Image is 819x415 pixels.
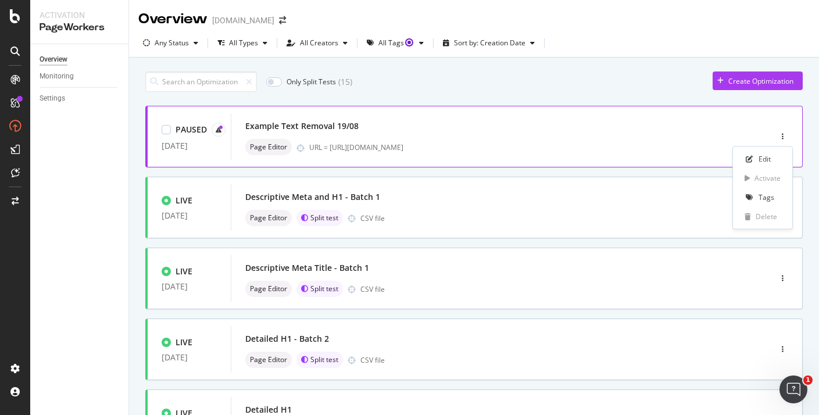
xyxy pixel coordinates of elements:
[245,191,380,203] div: Descriptive Meta and H1 - Batch 1
[40,9,119,21] div: Activation
[250,144,287,151] span: Page Editor
[759,154,771,164] div: Edit
[40,53,120,66] a: Overview
[162,211,217,220] div: [DATE]
[229,40,258,46] div: All Types
[213,34,272,52] button: All Types
[162,282,217,291] div: [DATE]
[245,333,329,345] div: Detailed H1 - Batch 2
[300,40,338,46] div: All Creators
[40,92,120,105] a: Settings
[803,375,813,385] span: 1
[250,356,287,363] span: Page Editor
[438,34,539,52] button: Sort by: Creation Date
[245,281,292,297] div: neutral label
[40,70,74,83] div: Monitoring
[310,285,338,292] span: Split test
[728,76,793,86] div: Create Optimization
[40,92,65,105] div: Settings
[454,40,525,46] div: Sort by: Creation Date
[176,266,192,277] div: LIVE
[40,21,119,34] div: PageWorkers
[310,214,338,221] span: Split test
[245,262,369,274] div: Descriptive Meta Title - Batch 1
[162,141,217,151] div: [DATE]
[756,212,777,221] div: Delete
[296,352,343,368] div: brand label
[296,281,343,297] div: brand label
[138,9,208,29] div: Overview
[250,214,287,221] span: Page Editor
[360,284,385,294] div: CSV file
[282,34,352,52] button: All Creators
[779,375,807,403] iframe: Intercom live chat
[176,337,192,348] div: LIVE
[362,34,428,52] button: All TagsTooltip anchor
[245,120,359,132] div: Example Text Removal 19/08
[245,352,292,368] div: neutral label
[176,195,192,206] div: LIVE
[245,139,292,155] div: neutral label
[754,173,781,183] div: Activate
[162,353,217,362] div: [DATE]
[138,34,203,52] button: Any Status
[250,285,287,292] span: Page Editor
[279,16,286,24] div: arrow-right-arrow-left
[145,71,257,92] input: Search an Optimization
[40,53,67,66] div: Overview
[310,356,338,363] span: Split test
[212,15,274,26] div: [DOMAIN_NAME]
[309,142,721,152] div: URL = [URL][DOMAIN_NAME]
[155,40,189,46] div: Any Status
[338,76,352,88] div: ( 15 )
[360,355,385,365] div: CSV file
[296,210,343,226] div: brand label
[40,70,120,83] a: Monitoring
[360,213,385,223] div: CSV file
[378,40,414,46] div: All Tags
[245,210,292,226] div: neutral label
[759,192,774,202] div: Tags
[404,37,414,48] div: Tooltip anchor
[176,124,207,135] div: PAUSED
[287,77,336,87] div: Only Split Tests
[713,71,803,90] button: Create Optimization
